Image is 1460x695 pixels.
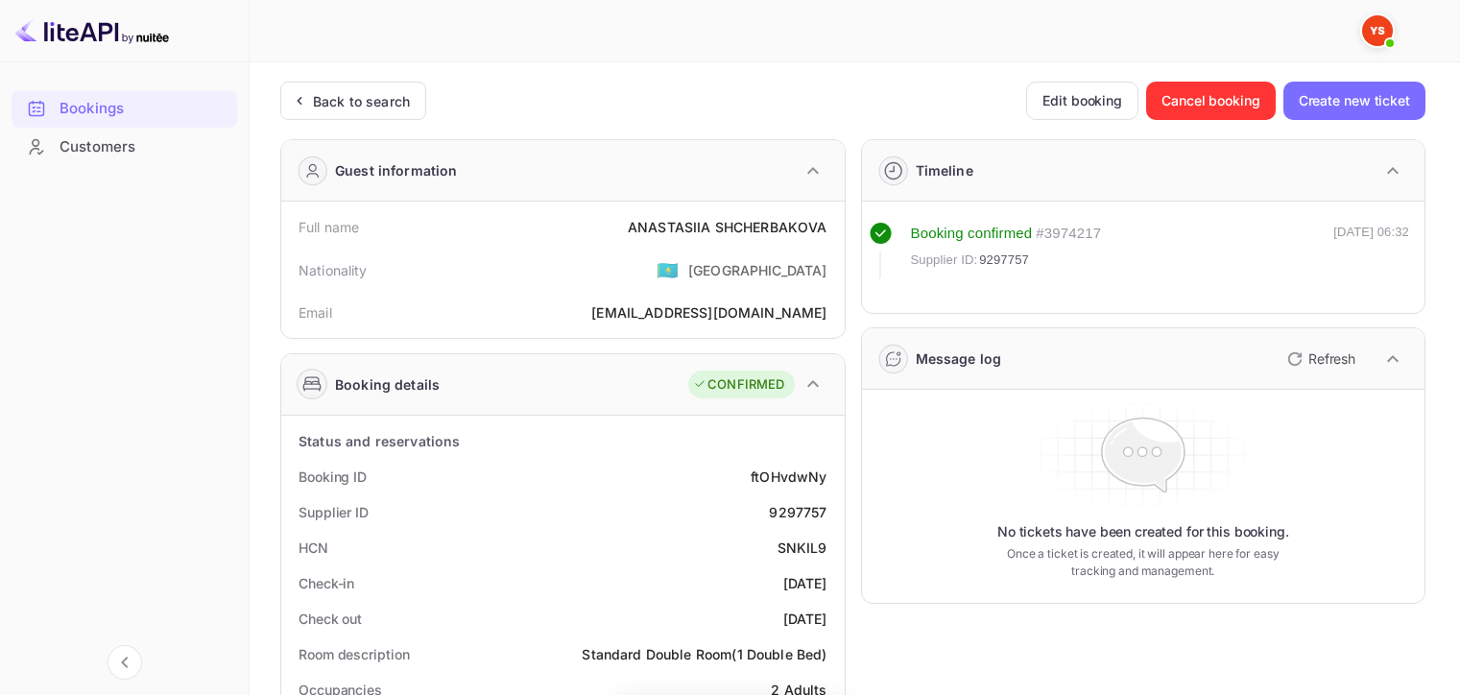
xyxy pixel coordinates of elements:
div: Standard Double Room(1 Double Bed) [582,644,826,664]
div: [GEOGRAPHIC_DATA] [688,260,827,280]
button: Refresh [1276,344,1363,374]
div: HCN [299,538,328,558]
div: [DATE] [783,609,827,629]
div: Check-in [299,573,354,593]
button: Edit booking [1026,82,1138,120]
div: # 3974217 [1036,223,1101,245]
span: 9297757 [979,251,1029,270]
span: Supplier ID: [911,251,978,270]
div: ftOHvdwNy [751,467,826,487]
div: Status and reservations [299,431,460,451]
div: Guest information [335,160,458,180]
div: Room description [299,644,409,664]
div: Bookings [12,90,237,128]
div: CONFIRMED [693,375,784,395]
div: Booking confirmed [911,223,1033,245]
img: LiteAPI logo [15,15,169,46]
div: Back to search [313,91,410,111]
div: Booking details [335,374,440,395]
div: SNKIL9 [778,538,827,558]
button: Collapse navigation [108,645,142,680]
div: Customers [12,129,237,166]
button: Create new ticket [1283,82,1425,120]
div: [DATE] [783,573,827,593]
div: [DATE] 06:32 [1333,223,1409,278]
div: Nationality [299,260,368,280]
div: Check out [299,609,362,629]
div: Bookings [60,98,227,120]
div: Message log [916,348,1002,369]
p: Refresh [1308,348,1355,369]
div: Booking ID [299,467,367,487]
a: Customers [12,129,237,164]
div: Full name [299,217,359,237]
div: ANASTASIIA SHCHERBAKOVA [628,217,826,237]
span: United States [657,252,679,287]
div: 9297757 [769,502,826,522]
div: [EMAIL_ADDRESS][DOMAIN_NAME] [591,302,826,323]
div: Timeline [916,160,973,180]
p: No tickets have been created for this booking. [997,522,1289,541]
img: Yandex Support [1362,15,1393,46]
div: Customers [60,136,227,158]
div: Email [299,302,332,323]
button: Cancel booking [1146,82,1276,120]
div: Supplier ID [299,502,369,522]
p: Once a ticket is created, it will appear here for easy tracking and management. [993,545,1294,580]
a: Bookings [12,90,237,126]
